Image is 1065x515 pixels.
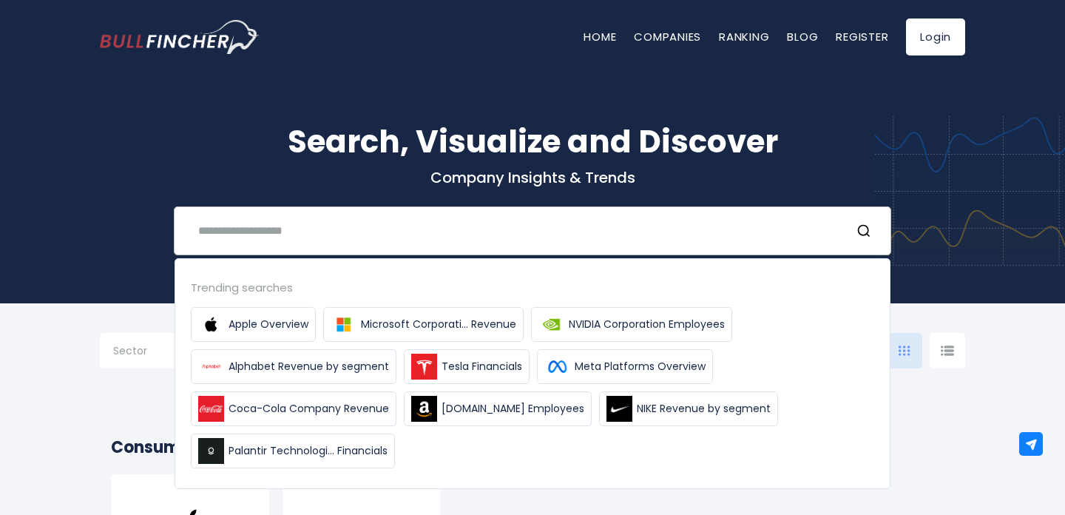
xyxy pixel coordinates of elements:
[229,359,389,374] span: Alphabet Revenue by segment
[100,20,259,54] a: Go to homepage
[100,20,260,54] img: Bullfincher logo
[856,221,876,240] button: Search
[584,29,616,44] a: Home
[531,307,732,342] a: NVIDIA Corporation Employees
[404,391,592,426] a: [DOMAIN_NAME] Employees
[637,401,771,417] span: NIKE Revenue by segment
[229,401,389,417] span: Coca-Cola Company Revenue
[191,434,395,468] a: Palantir Technologi... Financials
[191,391,396,426] a: Coca-Cola Company Revenue
[836,29,888,44] a: Register
[442,401,584,417] span: [DOMAIN_NAME] Employees
[634,29,701,44] a: Companies
[113,344,147,357] span: Sector
[100,168,965,187] p: Company Insights & Trends
[569,317,725,332] span: NVIDIA Corporation Employees
[599,391,778,426] a: NIKE Revenue by segment
[111,435,954,460] h2: Consumer Electronics
[899,346,910,356] img: icon-comp-grid.svg
[361,317,516,332] span: Microsoft Corporati... Revenue
[404,349,530,384] a: Tesla Financials
[229,443,388,459] span: Palantir Technologi... Financials
[906,18,965,55] a: Login
[113,339,208,366] input: Selection
[191,349,396,384] a: Alphabet Revenue by segment
[537,349,713,384] a: Meta Platforms Overview
[100,118,965,165] h1: Search, Visualize and Discover
[229,317,308,332] span: Apple Overview
[442,359,522,374] span: Tesla Financials
[719,29,769,44] a: Ranking
[575,359,706,374] span: Meta Platforms Overview
[787,29,818,44] a: Blog
[191,279,874,296] div: Trending searches
[191,307,316,342] a: Apple Overview
[323,307,524,342] a: Microsoft Corporati... Revenue
[941,346,954,356] img: icon-comp-list-view.svg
